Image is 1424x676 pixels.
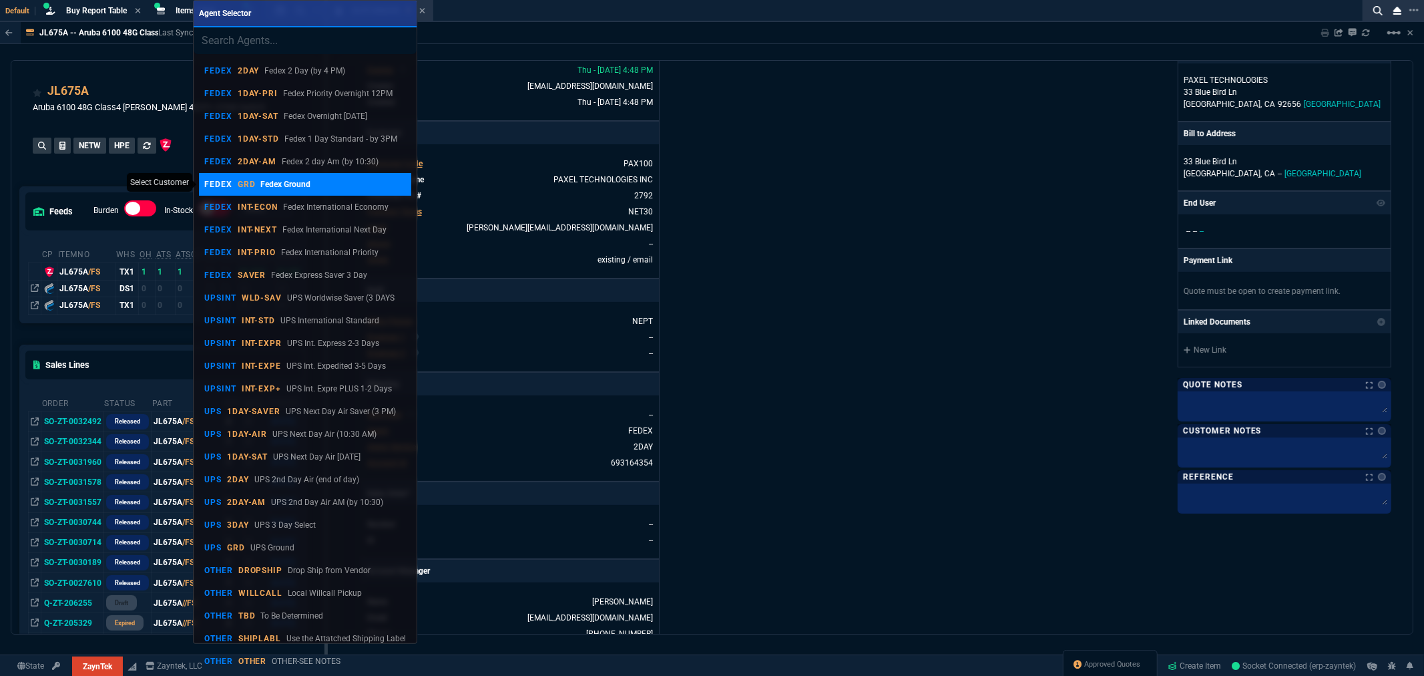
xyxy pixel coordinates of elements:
p: 1DAY-STD [238,134,280,144]
p: UPSINT [204,383,236,394]
p: OTHER [204,588,233,599]
p: 1DAY-AIR [227,429,268,440]
p: UPS [204,474,222,485]
p: Fedex 2 day Am (by 10:30) [282,156,379,168]
p: 1DAY-SAT [227,452,268,462]
p: Fedex International Priority [281,246,379,259]
p: OTHER-SEE NOTES [272,655,340,667]
p: UPS Next Day Air [DATE] [273,451,361,463]
p: UPS [204,520,222,530]
p: SAVER [238,270,266,281]
p: 2DAY [227,474,249,485]
p: FEDEX [204,88,232,99]
p: UPS International Standard [280,315,379,327]
p: UPS [204,406,222,417]
p: 1DAY-PRI [238,88,278,99]
p: To Be Determined [261,610,324,622]
p: OTHER [204,656,233,667]
p: DROPSHIP [238,565,283,576]
p: WILLCALL [238,588,283,599]
p: UPS Next Day Air (10:30 AM) [272,428,377,440]
p: 2DAY-AM [227,497,266,508]
p: UPS Int. Express 2-3 Days [287,337,379,349]
p: FEDEX [204,179,232,190]
p: 2DAY [238,65,260,76]
p: Use the Attatched Shipping Label [286,633,406,645]
p: OTHER [204,611,233,621]
p: INT-STD [242,315,276,326]
p: FEDEX [204,65,232,76]
p: UPS [204,429,222,440]
p: UPS [204,542,222,553]
p: UPSINT [204,361,236,371]
input: Search Agents... [194,27,417,54]
p: SHIPLABL [238,633,282,644]
p: INT-NEXT [238,224,278,235]
p: UPS 3 Day Select [254,519,316,531]
p: GRD [227,542,245,553]
p: UPSINT [204,315,236,326]
p: Fedex Overnight [DATE] [284,110,367,122]
p: FEDEX [204,134,232,144]
p: INT-PRIO [238,247,276,258]
p: WLD-SAV [242,293,282,303]
p: UPS Ground [250,542,294,554]
p: UPS [204,497,222,508]
p: Drop Ship from Vendor [288,564,371,576]
p: OTHER [204,565,233,576]
p: OTHER [238,656,267,667]
p: 1DAY-SAT [238,111,279,122]
p: UPS 2nd Day Air (end of day) [254,474,359,486]
p: UPS Worldwise Saver (3 DAYS [287,292,395,304]
p: 3DAY [227,520,249,530]
p: INT-EXPE [242,361,282,371]
p: Fedex 2 Day (by 4 PM) [264,65,345,77]
p: Fedex Priority Overnight 12PM [283,88,393,100]
p: UPSINT [204,293,236,303]
p: FEDEX [204,156,232,167]
p: OTHER [204,633,233,644]
p: 1DAY-SAVER [227,406,281,417]
p: Fedex International Economy [283,201,389,213]
p: Fedex 1 Day Standard - by 3PM [284,133,397,145]
p: UPS Int. Expre PLUS 1-2 Days [286,383,392,395]
p: Fedex Express Saver 3 Day [271,269,367,281]
p: 2DAY-AM [238,156,277,167]
p: FEDEX [204,202,232,212]
p: INT-ECON [238,202,278,212]
p: UPS [204,452,222,462]
p: UPS 2nd Day Air AM (by 10:30) [271,496,383,508]
span: Agent Selector [199,9,251,18]
p: FEDEX [204,270,232,281]
p: Fedex Ground [261,178,311,190]
p: TBD [238,611,256,621]
p: GRD [238,179,256,190]
p: INT-EXP+ [242,383,282,394]
p: UPSINT [204,338,236,349]
p: FEDEX [204,111,232,122]
p: UPS Next Day Air Saver (3 PM) [286,405,396,417]
p: UPS Int. Expedited 3-5 Days [286,360,386,372]
p: INT-EXPR [242,338,282,349]
p: Local Willcall Pickup [288,587,362,599]
p: FEDEX [204,247,232,258]
p: Fedex International Next Day [282,224,387,236]
p: FEDEX [204,224,232,235]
